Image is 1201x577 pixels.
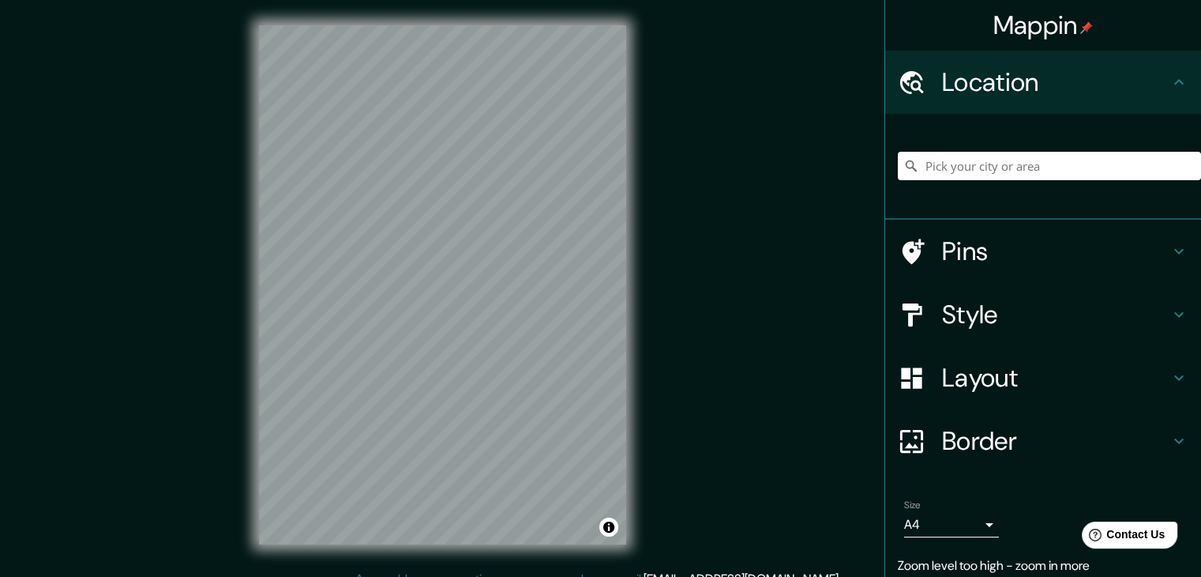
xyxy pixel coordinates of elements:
h4: Border [942,425,1169,457]
input: Pick your city or area [898,152,1201,180]
h4: Layout [942,362,1169,394]
h4: Style [942,299,1169,330]
h4: Location [942,66,1169,98]
div: Border [885,409,1201,473]
div: Style [885,283,1201,346]
p: Zoom level too high - zoom in more [898,556,1188,575]
div: Location [885,51,1201,114]
button: Toggle attribution [599,518,618,537]
div: Layout [885,346,1201,409]
label: Size [904,499,921,512]
div: A4 [904,512,999,537]
iframe: Help widget launcher [1060,515,1184,560]
div: Pins [885,220,1201,283]
img: pin-icon.png [1080,21,1093,34]
canvas: Map [259,25,626,545]
h4: Pins [942,236,1169,267]
h4: Mappin [993,9,1094,41]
